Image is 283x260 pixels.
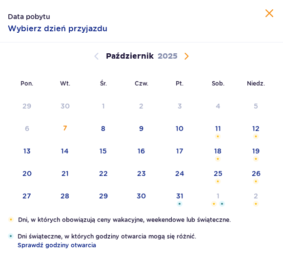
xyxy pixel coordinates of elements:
[18,241,96,250] a: Sprawdź godziny otwarcia
[84,97,122,119] td: Data niedostępna. środa, 1 października 2025
[100,146,107,156] div: 15
[46,165,84,186] td: wtorek, 21 października 2025
[135,80,148,87] small: Czw.
[199,142,237,164] td: sobota, 18 października 2025
[122,165,161,186] td: czwartek, 23 października 2025
[84,187,122,209] td: środa, 29 października 2025
[237,142,275,164] td: niedziela, 19 października 2025
[99,191,108,201] div: 29
[247,80,265,87] small: Niedz.
[237,187,275,209] td: niedziela, 2 listopada 2025
[237,120,275,141] td: niedziela, 12 października 2025
[219,201,225,207] img: Niebieska gwiazdka
[18,216,275,224] p: Dni, w których obowiązują ceny wakacyjne, weekendowe lub świąteczne.
[8,97,46,119] td: Data niedostępna. poniedziałek, 29 września 2025
[253,178,259,184] img: Pomarańczowa gwiazdka
[263,8,275,20] button: Zamknij
[22,191,31,201] div: 27
[122,97,161,119] td: Data niedostępna. czwartek, 2 października 2025
[8,187,46,209] td: poniedziałek, 27 października 2025
[8,12,50,22] p: Data pobytu
[237,165,275,186] td: niedziela, 26 października 2025
[216,101,221,111] div: 4
[252,124,260,133] div: 12
[8,142,46,164] td: poniedziałek, 13 października 2025
[46,187,84,209] td: wtorek, 28 października 2025
[23,146,31,156] div: 13
[84,165,122,186] td: środa, 22 października 2025
[181,50,192,62] button: Następny miesiąc
[137,169,146,178] div: 23
[22,101,31,111] div: 29
[217,191,220,201] div: 1
[212,80,224,87] small: Sob.
[199,187,237,209] td: sobota, 1 listopada 2025
[61,146,69,156] div: 14
[161,120,199,141] td: piątek, 10 października 2025
[122,142,161,164] td: czwartek, 16 października 2025
[22,169,32,178] div: 20
[199,120,237,141] td: sobota, 11 października 2025
[176,146,183,156] div: 17
[61,101,70,111] div: 30
[253,156,259,162] img: Pomarańczowa gwiazdka
[25,124,29,133] div: 6
[161,97,199,119] td: Data niedostępna. piątek, 3 października 2025
[102,101,105,111] div: 1
[20,80,33,87] small: Pon.
[139,101,143,111] div: 2
[237,97,275,119] td: Data niedostępna. niedziela, 5 października 2025
[99,169,108,178] div: 22
[253,133,259,139] img: Pomarańczowa gwiazdka
[161,142,199,164] td: piątek, 17 października 2025
[214,146,222,156] div: 18
[91,50,102,62] button: Poprzedni miesiąc
[8,120,46,141] td: Data niedostępna. poniedziałek, 6 października 2025
[46,97,84,119] td: Data niedostępna. wtorek, 30 września 2025
[101,124,105,133] div: 8
[106,51,154,62] p: Październik
[215,156,221,162] img: Pomarańczowa gwiazdka
[8,23,107,34] p: Wybierz dzień przyjazdu
[46,142,84,164] td: wtorek, 14 października 2025
[252,146,260,156] div: 19
[84,142,122,164] td: środa, 15 października 2025
[215,133,221,139] img: Pomarańczowa gwiazdka
[138,146,145,156] div: 16
[253,201,259,207] img: Pomarańczowa gwiazdka
[199,165,237,186] td: sobota, 25 października 2025
[176,80,183,87] small: Pt.
[161,165,199,186] td: piątek, 24 października 2025
[8,165,46,186] td: poniedziałek, 20 października 2025
[61,169,69,178] div: 21
[46,120,84,141] td: wtorek, 7 października 2025
[61,191,69,201] div: 28
[254,191,258,201] div: 2
[178,101,182,111] div: 3
[60,80,70,87] small: Wt.
[8,217,14,222] img: Pomarańczowa gwiazdka
[254,101,258,111] div: 5
[252,169,261,178] div: 26
[176,124,183,133] div: 10
[211,201,217,207] img: Pomarańczowa gwiazdka
[122,120,161,141] td: czwartek, 9 października 2025
[199,97,237,119] td: Data niedostępna. sobota, 4 października 2025
[176,191,183,201] div: 31
[122,187,161,209] td: czwartek, 30 października 2025
[215,124,221,133] div: 11
[18,232,275,250] p: Dni świąteczne, w których godziny otwarcia mogą się różnić.
[214,169,222,178] div: 25
[63,124,67,133] div: 7
[8,233,14,239] img: Niebieska gwiazdka
[158,51,178,62] p: 2025
[175,169,184,178] div: 24
[139,124,143,133] div: 9
[215,178,221,184] img: Pomarańczowa gwiazdka
[84,120,122,141] td: środa, 8 października 2025
[100,80,107,87] small: Śr.
[137,191,146,201] div: 30
[177,201,182,207] img: Niebieska gwiazdka
[161,187,199,209] td: piątek, 31 października 2025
